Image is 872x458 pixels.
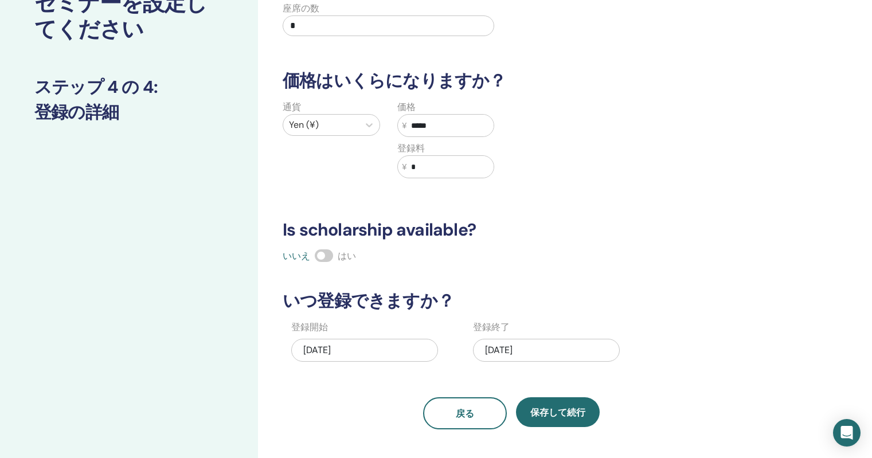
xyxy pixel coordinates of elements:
[516,397,600,427] button: 保存して続行
[283,100,301,114] label: 通貨
[402,120,407,132] span: ¥
[473,320,510,334] label: 登録終了
[283,2,319,15] label: 座席の数
[530,406,585,418] span: 保存して続行
[291,320,328,334] label: 登録開始
[397,142,425,155] label: 登録料
[397,100,416,114] label: 価格
[291,339,438,362] div: [DATE]
[833,419,861,447] div: Open Intercom Messenger
[473,339,620,362] div: [DATE]
[34,102,224,123] h3: 登録の詳細
[456,408,474,420] span: 戻る
[276,291,747,311] h3: いつ登録できますか？
[338,250,356,262] span: はい
[402,161,407,173] span: ¥
[276,71,747,91] h3: 価格はいくらになりますか？
[34,77,224,97] h3: ステップ 4 の 4 :
[423,397,507,429] button: 戻る
[283,250,310,262] span: いいえ
[276,220,747,240] h3: Is scholarship available?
